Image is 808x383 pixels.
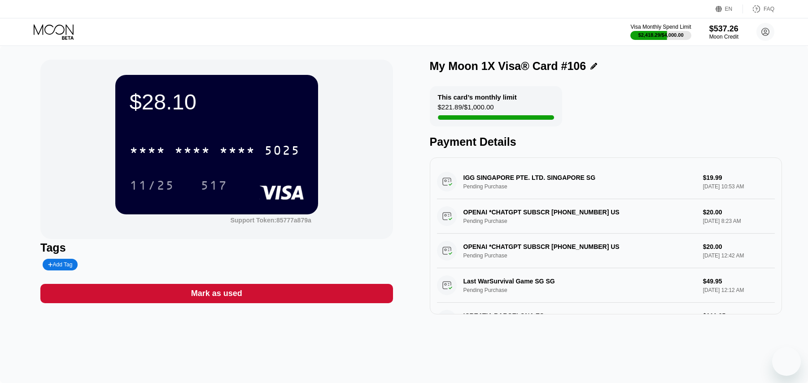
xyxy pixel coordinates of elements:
[438,103,494,115] div: $221.89 / $1,000.00
[201,179,227,194] div: 517
[194,174,234,196] div: 517
[630,24,691,30] div: Visa Monthly Spend Limit
[630,24,691,40] div: Visa Monthly Spend Limit$2,418.29/$4,000.00
[709,24,738,40] div: $537.26Moon Credit
[43,259,78,270] div: Add Tag
[438,93,517,101] div: This card’s monthly limit
[709,34,738,40] div: Moon Credit
[716,4,743,13] div: EN
[130,179,175,194] div: 11/25
[230,217,311,224] div: Support Token:85777a879a
[264,144,300,159] div: 5025
[40,284,393,303] div: Mark as used
[764,6,774,12] div: FAQ
[48,261,72,268] div: Add Tag
[430,60,586,73] div: My Moon 1X Visa® Card #106
[230,217,311,224] div: Support Token: 85777a879a
[123,174,181,196] div: 11/25
[709,24,738,34] div: $537.26
[743,4,774,13] div: FAQ
[638,32,684,38] div: $2,418.29 / $4,000.00
[40,241,393,254] div: Tags
[130,89,304,114] div: $28.10
[191,288,242,299] div: Mark as used
[430,135,782,148] div: Payment Details
[772,347,801,376] iframe: Button to launch messaging window
[725,6,733,12] div: EN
